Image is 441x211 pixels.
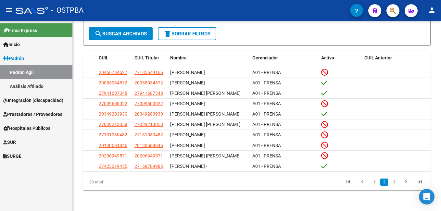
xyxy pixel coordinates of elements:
span: 27131030482 [99,132,127,137]
span: A01 - PRENSA [252,80,281,85]
a: 1 [371,179,378,186]
span: 27941687348 [99,91,127,96]
span: A01 - PRENSA [252,153,281,158]
span: 27131030482 [134,132,163,137]
datatable-header-cell: Activo [319,51,362,65]
span: A01 - PRENSA [252,91,281,96]
span: Hospitales Públicos [3,125,50,132]
a: go to last page [414,179,426,186]
span: 20349283930 [134,111,163,117]
span: 20206949571 [134,153,163,158]
span: 20130584846 [99,143,127,148]
span: Firma Express [3,27,37,34]
span: [PERSON_NAME] [170,132,205,137]
li: page 1 [370,177,379,188]
span: [PERSON_NAME] [PERSON_NAME] [170,91,241,96]
span: 27185549165 [134,70,163,75]
span: SUR [3,139,16,146]
span: Prestadores / Proveedores [3,111,62,118]
span: 20456784527 [99,70,127,75]
span: 27168789985 [134,164,163,169]
span: Buscar Archivos [94,31,147,37]
span: 20085034872 [99,80,127,85]
span: [PERSON_NAME] [170,70,205,75]
span: - OSTPBA [51,3,83,18]
span: Integración (discapacidad) [3,97,63,104]
span: A01 - PRENSA [252,70,281,75]
span: 27039213058 [134,122,163,127]
span: 27941687348 [134,91,163,96]
span: CUIL Titular [134,55,159,60]
a: 3 [390,179,398,186]
span: [PERSON_NAME] [PERSON_NAME] [170,111,241,117]
span: [PERSON_NAME] [170,101,205,106]
mat-icon: search [94,30,102,38]
span: 20349283930 [99,111,127,117]
li: page 2 [379,177,389,188]
datatable-header-cell: CUIL [96,51,132,65]
datatable-header-cell: CUIL Titular [132,51,168,65]
a: go to next page [400,179,412,186]
span: 20206949571 [99,153,127,158]
span: Activo [321,55,334,60]
span: [PERSON_NAME] - [170,164,207,169]
span: 27009600022 [99,101,127,106]
span: 20085034872 [134,80,163,85]
div: Open Intercom Messenger [419,189,435,205]
span: 27039213058 [99,122,127,127]
span: A01 - PRENSA [252,122,281,127]
span: CUIL Anterior [364,55,392,60]
div: 28 total [83,174,152,190]
span: A01 - PRENSA [252,164,281,169]
span: [PERSON_NAME] [PERSON_NAME] [170,153,241,158]
span: A01 - PRENSA [252,111,281,117]
span: 20130584846 [134,143,163,148]
button: Borrar Filtros [158,27,216,40]
span: Inicio [3,41,20,48]
span: CUIL [99,55,108,60]
button: Buscar Archivos [89,27,153,40]
mat-icon: menu [5,6,13,14]
span: 27423019455 [99,164,127,169]
datatable-header-cell: Nombre [168,51,250,65]
span: Nombre [170,55,187,60]
span: A01 - PRENSA [252,132,281,137]
datatable-header-cell: Gerenciador [250,51,319,65]
span: Borrar Filtros [164,31,210,37]
span: [PERSON_NAME] [170,80,205,85]
span: 27009600022 [134,101,163,106]
span: [PERSON_NAME] [170,143,205,148]
a: go to previous page [356,179,369,186]
span: SURGE [3,153,21,160]
a: go to first page [342,179,354,186]
mat-icon: person [428,6,436,14]
span: [PERSON_NAME] [PERSON_NAME] [170,122,241,127]
span: A01 - PRENSA [252,101,281,106]
mat-icon: delete [164,30,171,38]
datatable-header-cell: CUIL Anterior [362,51,431,65]
li: page 3 [389,177,399,188]
a: 2 [380,179,388,186]
span: Padrón [3,55,24,62]
span: A01 - PRENSA [252,143,281,148]
span: Gerenciador [252,55,278,60]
